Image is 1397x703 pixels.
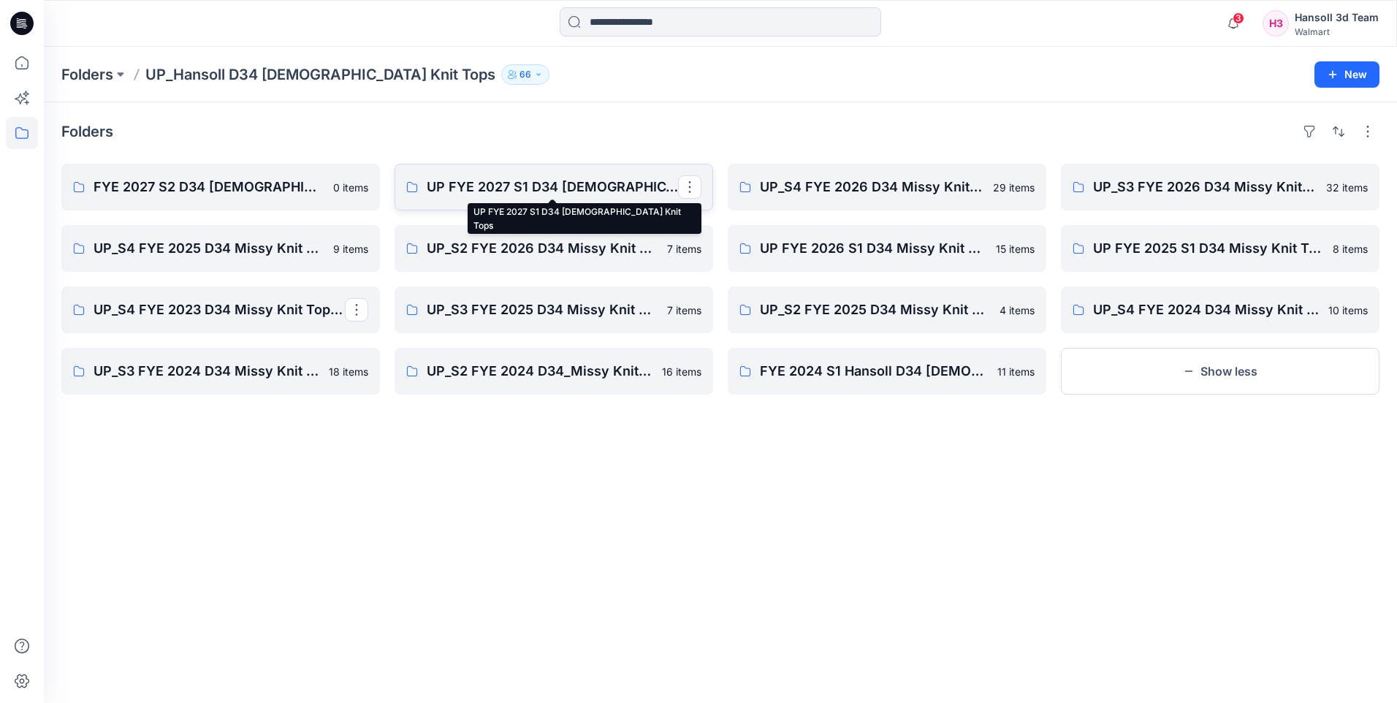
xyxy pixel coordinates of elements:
p: 8 items [1333,241,1368,256]
a: UP_S2 FYE 2026 D34 Missy Knit Tops7 items [395,225,713,272]
a: UP_S4 FYE 2026 D34 Missy Knit Tops29 items [728,164,1046,210]
p: UP_S3 FYE 2024 D34 Missy Knit Tops_Hansoll [94,361,320,381]
p: 66 [519,66,531,83]
a: UP_S3 FYE 2024 D34 Missy Knit Tops_Hansoll18 items [61,348,380,395]
p: UP_S4 FYE 2023 D34 Missy Knit Tops Hansoll [94,300,345,320]
p: 32 items [1326,180,1368,195]
p: UP FYE 2025 S1 D34 Missy Knit Tops Hansoll [1093,238,1324,259]
div: Hansoll 3d Team [1295,9,1379,26]
a: UP_S3 FYE 2025 D34 Missy Knit Tops7 items [395,286,713,333]
p: 9 items [333,241,368,256]
a: UP_S2 FYE 2025 D34 Missy Knit Tops4 items [728,286,1046,333]
a: UP_S3 FYE 2026 D34 Missy Knit Tops_Hansoll32 items [1061,164,1379,210]
p: UP_S2 FYE 2024 D34_Missy Knit Tops - Hansoll [427,361,653,381]
p: 0 items [333,180,368,195]
p: UP_S3 FYE 2026 D34 Missy Knit Tops_Hansoll [1093,177,1317,197]
p: UP_S2 FYE 2025 D34 Missy Knit Tops [760,300,991,320]
p: 18 items [329,364,368,379]
p: UP_S4 FYE 2025 D34 Missy Knit Tops_Hansoll [94,238,324,259]
a: UP FYE 2026 S1 D34 Missy Knit Tops Hansoll15 items [728,225,1046,272]
p: 16 items [662,364,701,379]
p: FYE 2024 S1 Hansoll D34 [DEMOGRAPHIC_DATA] Tops [760,361,989,381]
p: 7 items [667,241,701,256]
div: H3 [1263,10,1289,37]
span: 3 [1233,12,1244,24]
a: FYE 2024 S1 Hansoll D34 [DEMOGRAPHIC_DATA] Tops11 items [728,348,1046,395]
p: 4 items [1000,303,1035,318]
p: 11 items [997,364,1035,379]
button: New [1314,61,1379,88]
h4: Folders [61,123,113,140]
p: UP_S4 FYE 2026 D34 Missy Knit Tops [760,177,984,197]
a: UP FYE 2027 S1 D34 [DEMOGRAPHIC_DATA] Knit Tops [395,164,713,210]
p: 15 items [996,241,1035,256]
p: FYE 2027 S2 D34 [DEMOGRAPHIC_DATA] Tops - Hansoll [94,177,324,197]
button: 66 [501,64,549,85]
p: UP_S3 FYE 2025 D34 Missy Knit Tops [427,300,658,320]
a: UP_S2 FYE 2024 D34_Missy Knit Tops - Hansoll16 items [395,348,713,395]
p: UP FYE 2026 S1 D34 Missy Knit Tops Hansoll [760,238,987,259]
p: 10 items [1328,303,1368,318]
a: FYE 2027 S2 D34 [DEMOGRAPHIC_DATA] Tops - Hansoll0 items [61,164,380,210]
a: UP_S4 FYE 2023 D34 Missy Knit Tops Hansoll [61,286,380,333]
a: UP_S4 FYE 2025 D34 Missy Knit Tops_Hansoll9 items [61,225,380,272]
a: UP_S4 FYE 2024 D34 Missy Knit Tops Hansoll10 items [1061,286,1379,333]
p: UP_S4 FYE 2024 D34 Missy Knit Tops Hansoll [1093,300,1320,320]
a: UP FYE 2025 S1 D34 Missy Knit Tops Hansoll8 items [1061,225,1379,272]
div: Walmart [1295,26,1379,37]
p: 29 items [993,180,1035,195]
p: UP_Hansoll D34 [DEMOGRAPHIC_DATA] Knit Tops [145,64,495,85]
p: UP_S2 FYE 2026 D34 Missy Knit Tops [427,238,658,259]
p: UP FYE 2027 S1 D34 [DEMOGRAPHIC_DATA] Knit Tops [427,177,678,197]
p: 7 items [667,303,701,318]
button: Show less [1061,348,1379,395]
a: Folders [61,64,113,85]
